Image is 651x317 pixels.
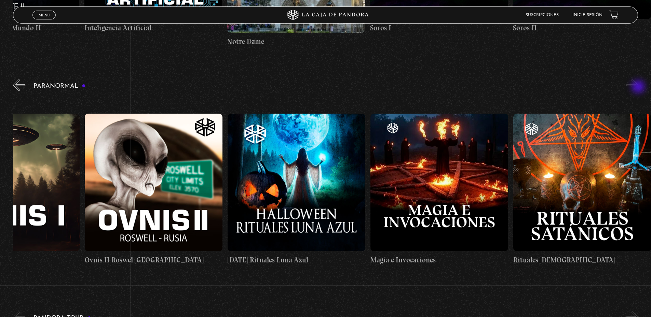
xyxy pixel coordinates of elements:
[13,79,25,91] button: Previous
[513,96,651,283] a: Rituales [DEMOGRAPHIC_DATA]
[39,13,50,17] span: Menu
[526,13,559,17] a: Suscripciones
[227,36,365,47] h4: Notre Dame
[609,10,619,19] a: View your shopping cart
[370,96,508,283] a: Magia e Invocaciones
[370,255,508,265] h4: Magia e Invocaciones
[84,23,222,33] h4: Inteligencia Artificial
[85,96,222,283] a: Ovnis II Roswel [GEOGRAPHIC_DATA]
[228,255,365,265] h4: [DATE] Rituales Luna Azul
[370,23,508,33] h4: Soros I
[572,13,602,17] a: Inicie sesión
[228,96,365,283] a: [DATE] Rituales Luna Azul
[626,79,638,91] button: Next
[513,255,651,265] h4: Rituales [DEMOGRAPHIC_DATA]
[33,83,86,89] h3: Paranormal
[85,255,222,265] h4: Ovnis II Roswel [GEOGRAPHIC_DATA]
[513,23,651,33] h4: Soros II
[36,18,52,23] span: Cerrar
